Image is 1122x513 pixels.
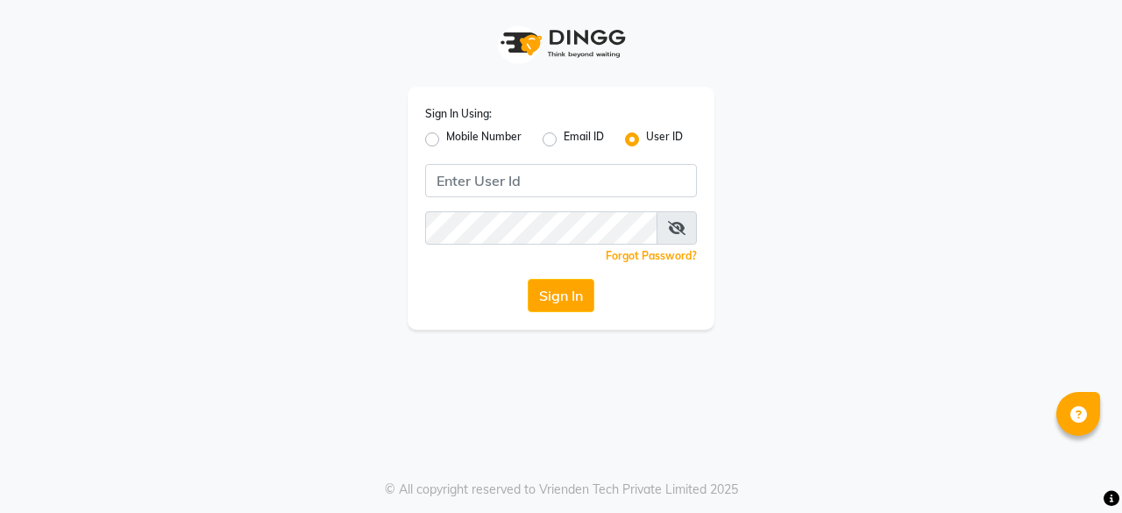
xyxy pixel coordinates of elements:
[491,18,631,69] img: logo1.svg
[646,129,683,150] label: User ID
[564,129,604,150] label: Email ID
[1048,443,1104,495] iframe: chat widget
[606,249,697,262] a: Forgot Password?
[425,164,697,197] input: Username
[528,279,594,312] button: Sign In
[425,211,657,245] input: Username
[425,106,492,122] label: Sign In Using:
[446,129,522,150] label: Mobile Number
